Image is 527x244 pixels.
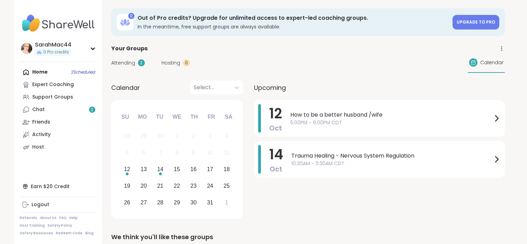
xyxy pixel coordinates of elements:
[270,164,282,174] span: Oct
[141,131,147,141] div: 29
[186,162,201,177] div: Choose Thursday, October 16th, 2025
[117,109,133,125] div: Su
[207,181,213,191] div: 24
[32,131,51,138] div: Activity
[191,181,197,191] div: 23
[136,162,151,177] div: Choose Monday, October 13th, 2025
[32,94,73,101] div: Support Groups
[153,129,168,144] div: Not available Tuesday, September 30th, 2025
[223,148,230,157] div: 11
[135,109,150,125] div: Mo
[59,216,67,220] a: FAQ
[153,178,168,193] div: Choose Tuesday, October 21st, 2025
[125,148,129,157] div: 5
[192,148,195,157] div: 9
[269,123,282,133] span: Oct
[120,145,135,160] div: Not available Sunday, October 5th, 2025
[254,83,286,92] span: Upcoming
[111,59,135,67] span: Attending
[20,91,97,103] a: Support Groups
[20,116,97,128] a: Friends
[191,165,197,174] div: 16
[223,181,230,191] div: 25
[40,216,56,220] a: About Us
[191,198,197,207] div: 30
[21,43,32,54] img: SarahMac44
[124,131,130,141] div: 28
[157,181,164,191] div: 21
[157,131,164,141] div: 30
[142,148,145,157] div: 6
[203,178,218,193] div: Choose Friday, October 24th, 2025
[120,129,135,144] div: Not available Sunday, September 28th, 2025
[175,148,178,157] div: 8
[219,145,234,160] div: Not available Saturday, October 11th, 2025
[453,15,499,30] a: Upgrade to Pro
[186,129,201,144] div: Not available Thursday, October 2nd, 2025
[43,49,69,55] span: 0 Pro credits
[120,162,135,177] div: Choose Sunday, October 12th, 2025
[124,198,130,207] div: 26
[32,201,49,208] div: Logout
[136,145,151,160] div: Not available Monday, October 6th, 2025
[169,129,184,144] div: Not available Wednesday, October 1st, 2025
[32,106,45,113] div: Chat
[203,145,218,160] div: Not available Friday, October 10th, 2025
[56,231,82,236] a: Redeem Code
[20,78,97,91] a: Expert Coaching
[111,83,140,92] span: Calendar
[169,145,184,160] div: Not available Wednesday, October 8th, 2025
[20,141,97,153] a: Host
[20,223,45,228] a: Host Training
[291,152,492,160] span: Trauma Healing - Nervous System Regulation
[219,195,234,210] div: Choose Saturday, November 1st, 2025
[203,162,218,177] div: Choose Friday, October 17th, 2025
[119,128,235,211] div: month 2025-10
[219,178,234,193] div: Choose Saturday, October 25th, 2025
[204,109,219,125] div: Fr
[35,41,71,49] div: SarahMac44
[157,198,164,207] div: 28
[136,178,151,193] div: Choose Monday, October 20th, 2025
[128,13,134,19] div: 0
[153,162,168,177] div: Choose Tuesday, October 14th, 2025
[20,128,97,141] a: Activity
[186,195,201,210] div: Choose Thursday, October 30th, 2025
[290,111,492,119] span: How to be a better husband /wife
[203,129,218,144] div: Not available Friday, October 3rd, 2025
[225,198,228,207] div: 1
[138,59,145,66] div: 2
[20,103,97,116] a: Chat2
[136,129,151,144] div: Not available Monday, September 29th, 2025
[219,129,234,144] div: Not available Saturday, October 4th, 2025
[221,109,236,125] div: Sa
[20,231,53,236] a: Safety Resources
[183,59,190,66] div: 0
[69,216,78,220] a: Help
[174,165,180,174] div: 15
[120,195,135,210] div: Choose Sunday, October 26th, 2025
[175,131,178,141] div: 1
[192,131,195,141] div: 2
[169,109,184,125] div: We
[47,223,72,228] a: Safety Policy
[111,44,148,53] span: Your Groups
[32,119,50,126] div: Friends
[124,165,130,174] div: 12
[161,59,180,67] span: Hosting
[207,198,213,207] div: 31
[141,165,147,174] div: 13
[157,165,164,174] div: 14
[290,119,492,126] span: 5:00PM - 6:00PM CDT
[20,180,97,193] div: Earn $20 Credit
[223,165,230,174] div: 18
[141,181,147,191] div: 20
[138,14,448,22] h3: Out of Pro credits? Upgrade for unlimited access to expert-led coaching groups.
[174,181,180,191] div: 22
[169,178,184,193] div: Choose Wednesday, October 22nd, 2025
[209,131,212,141] div: 3
[186,178,201,193] div: Choose Thursday, October 23rd, 2025
[207,165,213,174] div: 17
[186,109,202,125] div: Th
[159,148,162,157] div: 7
